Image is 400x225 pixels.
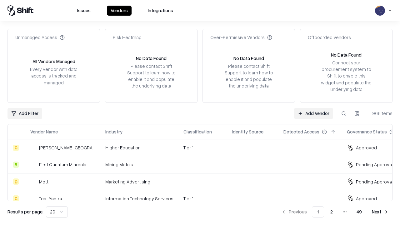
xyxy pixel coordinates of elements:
[30,145,37,151] img: Reichman University
[183,144,222,151] div: Tier 1
[73,6,94,16] button: Issues
[15,34,65,41] div: Unmanaged Access
[283,195,337,202] div: -
[39,144,95,151] div: [PERSON_NAME][GEOGRAPHIC_DATA]
[320,59,372,92] div: Connect your procurement system to Shift to enable this widget and populate the underlying data
[28,66,80,86] div: Every vendor with data access is tracked and managed
[13,162,19,168] div: B
[283,144,337,151] div: -
[232,161,273,168] div: -
[13,178,19,185] div: C
[107,6,132,16] button: Vendors
[368,206,392,217] button: Next
[30,195,37,202] img: Test Yantra
[39,178,49,185] div: Motti
[356,161,393,168] div: Pending Approval
[183,178,222,185] div: -
[39,161,86,168] div: First Quantum Minerals
[277,206,392,217] nav: pagination
[283,161,337,168] div: -
[331,52,362,58] div: No Data Found
[283,128,319,135] div: Detected Access
[325,206,338,217] button: 2
[136,55,167,62] div: No Data Found
[144,6,177,16] button: Integrations
[308,34,351,41] div: Offboarded Vendors
[32,58,75,65] div: All Vendors Managed
[113,34,142,41] div: Risk Heatmap
[347,128,387,135] div: Governance Status
[356,195,377,202] div: Approved
[232,195,273,202] div: -
[312,206,324,217] button: 1
[183,161,222,168] div: -
[294,108,333,119] a: Add Vendor
[232,178,273,185] div: -
[183,128,212,135] div: Classification
[105,195,173,202] div: Information Technology Services
[356,178,393,185] div: Pending Approval
[210,34,272,41] div: Over-Permissive Vendors
[105,161,173,168] div: Mining Metals
[30,162,37,168] img: First Quantum Minerals
[7,108,42,119] button: Add Filter
[352,206,367,217] button: 49
[367,110,392,117] div: 966 items
[13,195,19,202] div: C
[183,195,222,202] div: Tier 1
[105,178,173,185] div: Marketing Advertising
[39,195,62,202] div: Test Yantra
[283,178,337,185] div: -
[30,178,37,185] img: Motti
[105,144,173,151] div: Higher Education
[105,128,122,135] div: Industry
[7,208,43,215] p: Results per page:
[223,63,275,89] div: Please contact Shift Support to learn how to enable it and populate the underlying data
[356,144,377,151] div: Approved
[233,55,264,62] div: No Data Found
[13,145,19,151] div: C
[30,128,58,135] div: Vendor Name
[125,63,177,89] div: Please contact Shift Support to learn how to enable it and populate the underlying data
[232,128,263,135] div: Identity Source
[232,144,273,151] div: -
